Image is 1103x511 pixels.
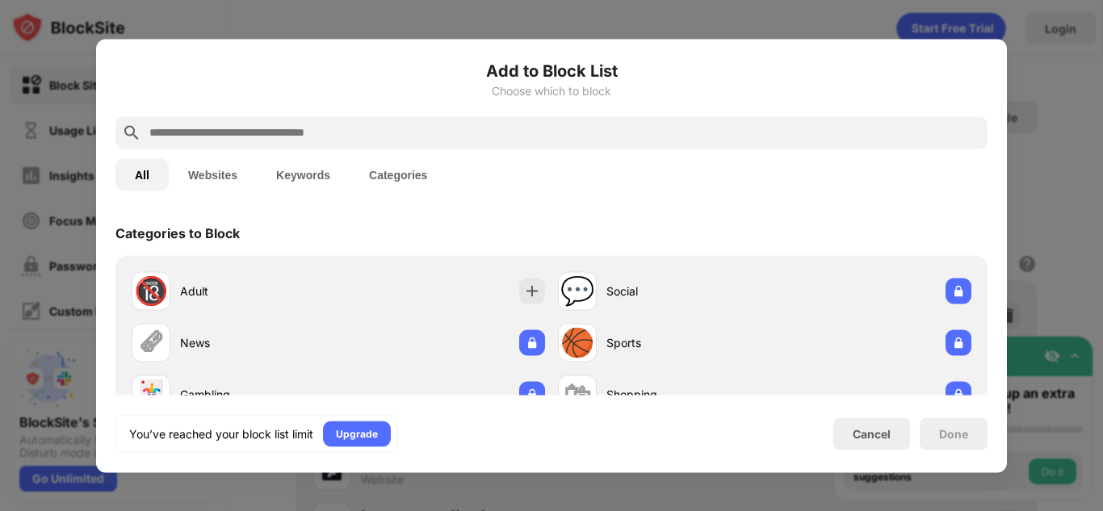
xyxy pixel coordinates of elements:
div: Social [606,283,765,299]
h6: Add to Block List [115,58,988,82]
div: 💬 [560,274,594,308]
div: Sports [606,334,765,351]
button: Keywords [257,158,350,191]
div: Shopping [606,386,765,403]
div: You’ve reached your block list limit [129,425,313,442]
div: Categories to Block [115,224,240,241]
div: Choose which to block [115,84,988,97]
div: 🔞 [134,274,168,308]
div: Cancel [853,427,891,441]
button: Categories [350,158,447,191]
div: 🛍 [564,378,591,411]
div: Adult [180,283,338,299]
div: Upgrade [336,425,378,442]
button: Websites [169,158,257,191]
button: All [115,158,169,191]
div: 🃏 [134,378,168,411]
div: 🏀 [560,326,594,359]
div: 🗞 [137,326,165,359]
img: search.svg [122,123,141,142]
div: News [180,334,338,351]
div: Done [939,427,968,440]
div: Gambling [180,386,338,403]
